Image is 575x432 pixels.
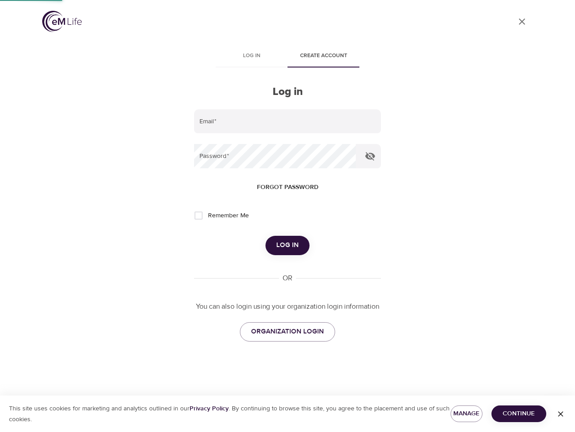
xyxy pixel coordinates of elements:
[279,273,296,283] div: OR
[194,85,381,99] h2: Log in
[265,236,310,255] button: Log in
[276,239,299,251] span: Log in
[194,301,381,312] p: You can also login using your organization login information
[190,405,229,413] a: Privacy Policy
[208,211,249,220] span: Remember Me
[499,408,539,419] span: Continue
[253,179,322,196] button: Forgot password
[194,46,381,67] div: disabled tabs example
[293,51,354,61] span: Create account
[451,405,482,422] button: Manage
[251,326,324,337] span: ORGANIZATION LOGIN
[221,51,282,61] span: Log in
[240,322,335,341] a: ORGANIZATION LOGIN
[257,182,318,193] span: Forgot password
[42,11,82,32] img: logo
[458,408,475,419] span: Manage
[491,405,546,422] button: Continue
[511,11,533,32] a: close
